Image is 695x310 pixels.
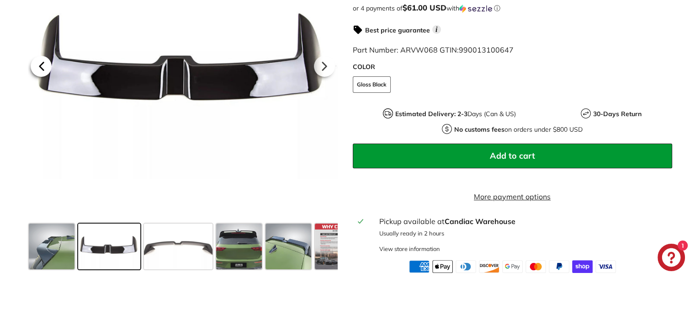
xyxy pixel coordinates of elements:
[549,260,569,273] img: paypal
[595,260,616,273] img: visa
[353,4,672,13] div: or 4 payments of with
[655,244,688,273] inbox-online-store-chat: Shopify online store chat
[502,260,523,273] img: google_pay
[432,260,453,273] img: apple_pay
[353,45,514,54] span: Part Number: ARVW068 GTIN:
[353,191,672,202] a: More payment options
[490,150,535,161] span: Add to cart
[395,109,516,119] p: Days (Can & US)
[479,260,499,273] img: discover
[459,45,514,54] span: 990013100647
[379,245,440,253] div: View store information
[353,4,672,13] div: or 4 payments of$61.00 USDwithSezzle Click to learn more about Sezzle
[409,260,430,273] img: american_express
[572,260,593,273] img: shopify_pay
[454,125,504,134] strong: No customs fees
[353,62,672,72] label: COLOR
[525,260,546,273] img: master
[379,229,666,238] p: Usually ready in 2 hours
[395,110,467,118] strong: Estimated Delivery: 2-3
[365,26,430,34] strong: Best price guarantee
[403,3,446,12] span: $61.00 USD
[456,260,476,273] img: diners_club
[593,110,642,118] strong: 30-Days Return
[379,216,666,227] div: Pickup available at
[459,5,492,13] img: Sezzle
[444,217,515,226] strong: Candiac Warehouse
[353,144,672,168] button: Add to cart
[454,125,583,134] p: on orders under $800 USD
[432,25,441,34] span: i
